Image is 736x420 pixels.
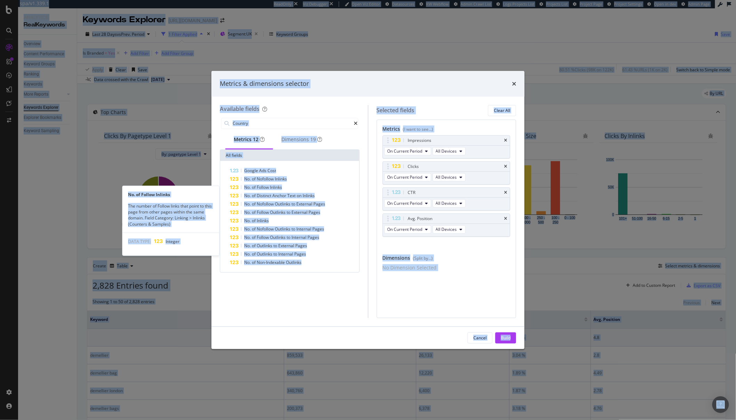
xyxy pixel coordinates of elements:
button: All Devices [433,147,466,155]
div: Dimensions [281,136,322,143]
span: on [297,193,303,199]
div: times [504,217,507,221]
span: Inlinks [275,176,287,182]
span: Distinct [257,193,272,199]
span: of [252,218,257,224]
span: No. [244,226,252,232]
span: Non-Indexable [257,259,286,265]
span: Outlinks [275,201,291,207]
button: On Current Period [384,225,431,234]
span: Pages [309,209,320,215]
span: of [252,209,257,215]
span: of [252,243,257,249]
button: Clear All [488,105,516,116]
span: Pages [294,251,306,257]
button: All Devices [433,173,466,181]
span: On Current Period [387,200,423,206]
span: to [287,209,291,215]
span: No. [244,234,252,240]
span: Pages [313,201,325,207]
div: times [504,191,507,195]
button: On Current Period [384,147,431,155]
div: Avg. Position [408,215,433,222]
div: Impressions [408,137,432,144]
span: of [252,234,257,240]
span: External [278,243,295,249]
span: Nofollow [257,176,275,182]
div: brand label [253,136,258,143]
span: Outlinks [275,226,291,232]
div: Metrics [234,136,265,143]
span: Pages [295,243,307,249]
span: of [252,193,257,199]
div: The number of Follow links that point to this page from other pages within the same domain. Field... [122,203,219,227]
div: No Dimension Selected [383,264,437,271]
div: Avg. PositiontimesOn Current PeriodAll Devices [383,213,511,237]
button: On Current Period [384,173,431,181]
span: Outlinks [270,209,287,215]
div: Clear All [494,107,510,113]
div: Metrics [383,126,511,135]
div: CTR [408,189,416,196]
span: No. [244,243,252,249]
span: Nofollow [257,201,275,207]
span: Internal [296,226,312,232]
span: Ads [259,168,267,173]
div: (Split by...) [413,255,433,261]
span: Pages [312,226,324,232]
span: All Devices [436,174,457,180]
button: All Devices [433,225,466,234]
span: to [273,251,278,257]
span: Cost [267,168,276,173]
div: All fields [220,150,359,161]
span: to [287,234,291,240]
button: On Current Period [384,199,431,208]
div: Cancel [473,335,487,341]
div: CTRtimesOn Current PeriodAll Devices [383,187,511,211]
span: 12 [253,136,258,143]
div: Open Intercom Messenger [712,396,729,413]
span: On Current Period [387,174,423,180]
span: of [252,184,257,190]
span: Inlinks [270,184,282,190]
span: Follow [257,234,270,240]
span: Inlinks [303,193,315,199]
div: Dimensions [383,255,511,264]
span: to [291,226,296,232]
span: No. [244,176,252,182]
span: to [291,201,296,207]
span: No. [244,218,252,224]
span: External [291,209,309,215]
span: of [252,176,257,182]
div: brand label [310,136,316,143]
span: All Devices [436,200,457,206]
span: External [296,201,313,207]
span: Anchor [272,193,287,199]
input: Search by field name [232,118,354,129]
button: Cancel [467,332,493,344]
span: No. [244,259,252,265]
div: Metrics & dimensions selector [220,79,309,88]
div: Build [501,335,511,341]
div: (I want to see...) [403,126,433,132]
span: On Current Period [387,226,423,232]
div: times [504,164,507,169]
span: Outlinks [270,234,287,240]
div: modal [211,71,525,349]
div: times [512,79,516,88]
div: Selected fields [377,106,415,114]
button: All Devices [433,199,466,208]
div: times [504,138,507,143]
div: ClickstimesOn Current PeriodAll Devices [383,161,511,185]
span: Follow [257,184,270,190]
span: Google [244,168,259,173]
span: Inlinks [257,218,269,224]
span: 19 [310,136,316,143]
span: No. [244,251,252,257]
span: All Devices [436,148,457,154]
span: Pages [307,234,319,240]
span: No. [244,201,252,207]
span: Internal [278,251,294,257]
span: Text [287,193,297,199]
span: of [252,201,257,207]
